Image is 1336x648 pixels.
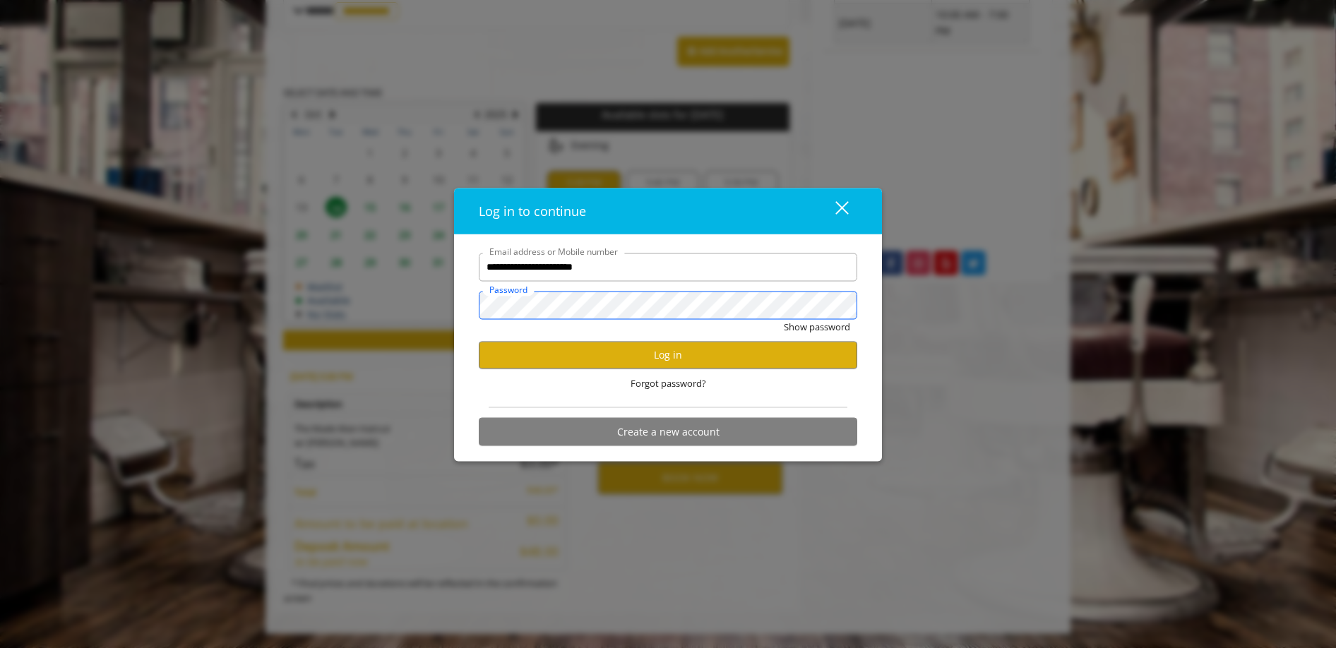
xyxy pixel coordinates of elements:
button: close dialog [809,196,857,225]
label: Email address or Mobile number [482,244,625,258]
label: Password [482,282,535,296]
button: Log in [479,341,857,368]
button: Show password [784,319,850,334]
span: Log in to continue [479,202,586,219]
input: Email address or Mobile number [479,253,857,281]
button: Create a new account [479,418,857,445]
input: Password [479,291,857,319]
span: Forgot password? [631,376,706,390]
div: close dialog [819,200,847,222]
